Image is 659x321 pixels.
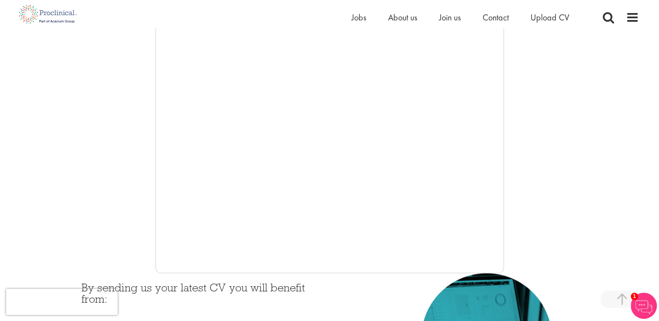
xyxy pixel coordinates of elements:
[388,12,417,23] a: About us
[81,282,323,316] h3: By sending us your latest CV you will benefit from:
[351,12,366,23] a: Jobs
[483,12,509,23] a: Contact
[439,12,461,23] a: Join us
[531,12,569,23] a: Upload CV
[6,289,118,315] iframe: reCAPTCHA
[631,293,657,319] img: Chatbot
[631,293,638,300] span: 1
